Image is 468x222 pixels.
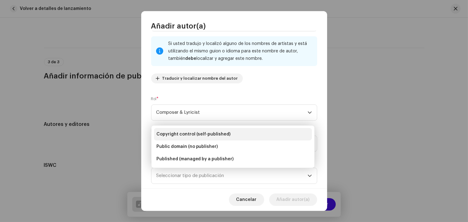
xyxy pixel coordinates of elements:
span: Añadir autor(a) [151,21,206,31]
ul: Option List [151,126,314,168]
span: Añadir autor(a) [277,193,310,206]
li: Copyright control (self-published) [154,128,312,140]
span: Traducir y localizar nombre del autor [162,72,238,85]
div: Si usted tradujo y localizó alguno de los nombres de artistas y está utilizando el mismo guion o ... [168,40,312,62]
span: Cancelar [236,193,257,206]
div: dropdown trigger [308,105,312,120]
li: Public domain (no publisher) [154,140,312,153]
span: Seleccionar tipo de publicación [156,168,308,184]
span: Published (managed by a publisher) [156,156,234,162]
div: dropdown trigger [308,168,312,184]
li: Published (managed by a publisher) [154,153,312,165]
button: Traducir y localizar nombre del autor [151,73,243,83]
span: Composer & Lyricist [156,105,308,120]
strong: debe [186,56,197,61]
span: Public domain (no publisher) [156,144,218,150]
span: Copyright control (self-published) [156,131,231,137]
small: Rol [151,96,157,102]
button: Añadir autor(a) [269,193,317,206]
button: Cancelar [229,193,264,206]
